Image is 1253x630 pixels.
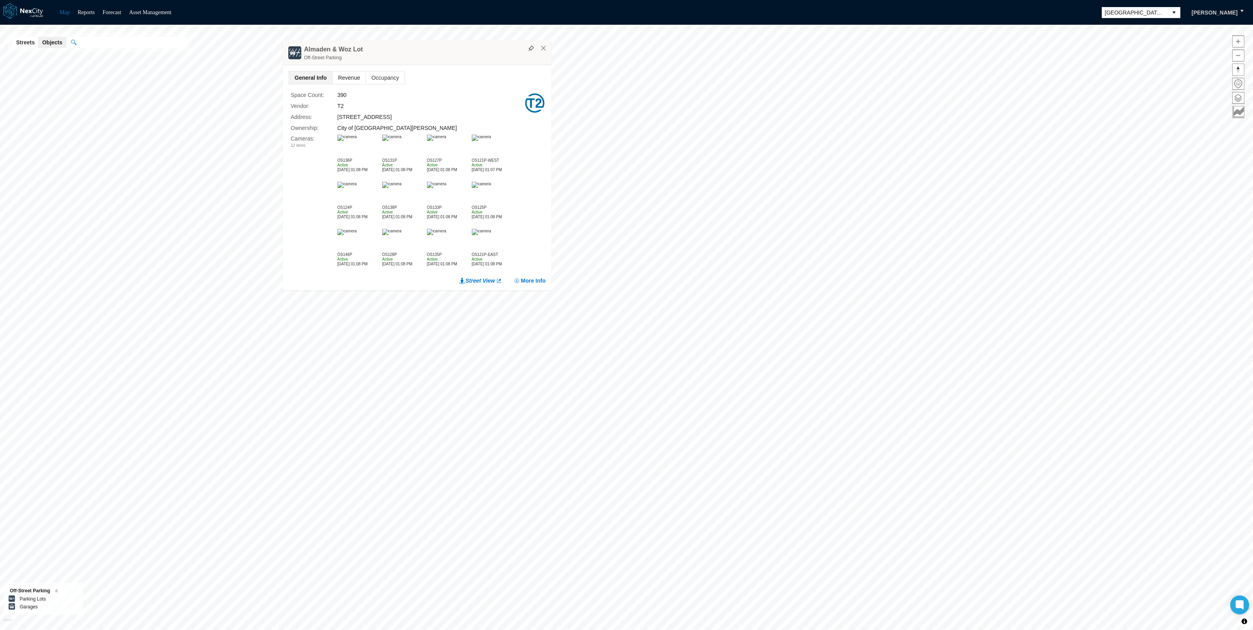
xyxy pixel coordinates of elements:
div: [DATE] 01:08 PM [472,215,511,219]
span: Active [337,257,348,261]
label: Ownership : [291,124,337,132]
img: camera [427,182,446,188]
img: camera [337,135,357,141]
img: camera [382,135,401,141]
button: Close popup [540,45,547,52]
a: Forecast [103,9,121,15]
span: Streets [16,38,35,46]
h4: Almaden & Woz Lot [304,45,363,54]
div: OS125P [472,205,511,210]
div: [DATE] 01:08 PM [427,168,466,172]
button: Zoom in [1232,35,1244,47]
button: Toggle attribution [1240,617,1249,626]
img: camera [427,135,446,141]
div: [DATE] 01:08 PM [337,168,377,172]
button: select [1168,7,1180,18]
img: camera [427,229,446,235]
span: Zoom out [1233,50,1244,61]
span: Active [337,163,348,167]
div: OS138P [382,205,421,210]
span: General Info [289,71,332,84]
div: [DATE] 01:08 PM [337,215,377,219]
div: OS121P-EAST [472,252,511,257]
span: Objects [42,38,62,46]
div: [DATE] 01:08 PM [382,168,421,172]
span: Active [382,163,393,167]
button: Streets [12,37,38,48]
span: Reset bearing to north [1233,64,1244,75]
span: Active [427,257,438,261]
div: [DATE] 01:08 PM [472,262,511,267]
label: Vendor : [291,102,337,110]
div: OS131P [382,158,421,163]
span: Occupancy [366,71,405,84]
div: [STREET_ADDRESS] [337,113,524,121]
img: camera [382,229,401,235]
div: [DATE] 01:08 PM [382,262,421,267]
span: Zoom in [1233,36,1244,47]
label: Address : [291,113,337,121]
span: Active [427,210,438,214]
span: Street View [465,277,495,285]
div: OS136P [337,158,377,163]
div: [DATE] 01:07 PM [472,168,511,172]
div: T2 [337,102,524,110]
label: Garages [20,603,38,611]
img: camera [472,182,491,188]
div: OS128P [382,252,421,257]
img: camera [472,229,491,235]
div: OS146P [337,252,377,257]
div: [DATE] 01:08 PM [427,215,466,219]
span: Active [472,163,482,167]
label: Parking Lots [20,595,46,603]
button: More Info [514,277,546,285]
button: Objects [38,37,66,48]
button: Reset bearing to north [1232,64,1244,76]
button: [PERSON_NAME] [1183,6,1246,19]
span: Active [337,210,348,214]
div: Off-Street Parking [10,587,77,595]
img: camera [337,182,357,188]
span: Active [472,257,482,261]
span: 6 [55,589,58,593]
div: OS124P [337,205,377,210]
img: camera [337,229,357,235]
span: Active [472,210,482,214]
div: [DATE] 01:08 PM [427,262,466,267]
span: [PERSON_NAME] [1192,9,1238,16]
div: [DATE] 01:08 PM [337,262,377,267]
img: svg%3e [528,46,534,51]
span: Toggle attribution [1242,617,1247,626]
a: Mapbox homepage [4,619,13,628]
label: Cameras : [291,135,315,142]
span: Active [382,210,393,214]
span: Revenue [333,71,366,84]
div: 390 [337,91,524,99]
button: Home [1232,78,1244,90]
label: Space Count : [291,91,337,99]
div: Off-Street Parking [304,54,548,62]
button: Layers management [1232,92,1244,104]
div: 12 items [291,142,337,149]
button: Zoom out [1232,49,1244,62]
a: Map [60,9,70,15]
span: [GEOGRAPHIC_DATA][PERSON_NAME] [1105,9,1165,16]
div: OS135P [427,252,466,257]
a: Asset Management [129,9,172,15]
button: Key metrics [1232,106,1244,118]
span: Active [382,257,393,261]
img: camera [472,135,491,141]
img: camera [382,182,401,188]
span: Active [427,163,438,167]
a: Reports [78,9,95,15]
span: More Info [521,277,546,285]
div: [DATE] 01:08 PM [382,215,421,219]
div: City of [GEOGRAPHIC_DATA][PERSON_NAME] [337,124,524,132]
a: Street View [459,277,502,285]
div: OS121P-WEST [472,158,511,163]
div: OS127P [427,158,466,163]
div: OS133P [427,205,466,210]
